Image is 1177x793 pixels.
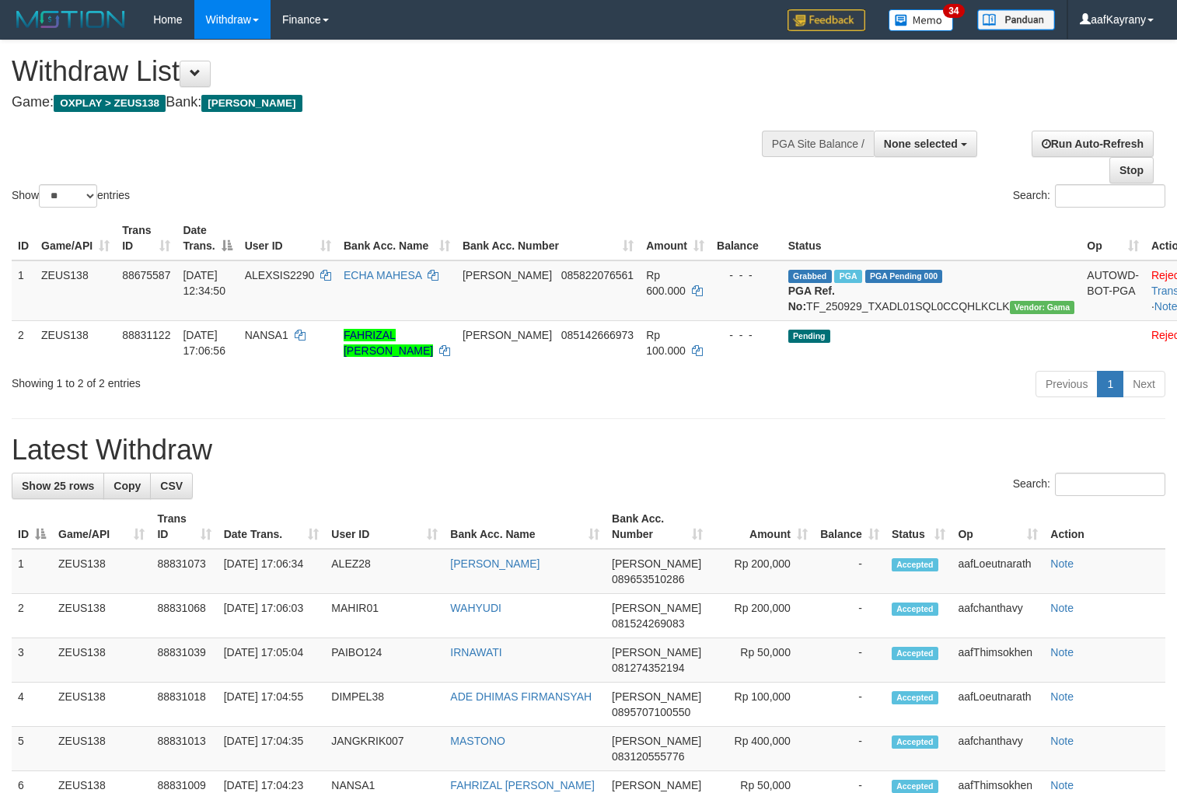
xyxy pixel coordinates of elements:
[814,727,885,771] td: -
[717,327,776,343] div: - - -
[151,594,217,638] td: 88831068
[788,9,865,31] img: Feedback.jpg
[1050,646,1074,659] a: Note
[782,260,1081,321] td: TF_250929_TXADL01SQL0CCQHLKCLK
[12,216,35,260] th: ID
[892,691,938,704] span: Accepted
[201,95,302,112] span: [PERSON_NAME]
[788,270,832,283] span: Grabbed
[782,216,1081,260] th: Status
[1123,371,1165,397] a: Next
[114,480,141,492] span: Copy
[151,638,217,683] td: 88831039
[12,727,52,771] td: 5
[12,594,52,638] td: 2
[943,4,964,18] span: 34
[151,683,217,727] td: 88831018
[12,320,35,365] td: 2
[325,683,444,727] td: DIMPEL38
[1010,301,1075,314] span: Vendor URL: https://trx31.1velocity.biz
[814,594,885,638] td: -
[52,505,151,549] th: Game/API: activate to sort column ascending
[218,638,326,683] td: [DATE] 17:05:04
[183,269,225,297] span: [DATE] 12:34:50
[245,269,315,281] span: ALEXSIS2290
[814,505,885,549] th: Balance: activate to sort column ascending
[122,269,170,281] span: 88675587
[952,505,1044,549] th: Op: activate to sort column ascending
[892,780,938,793] span: Accepted
[325,638,444,683] td: PAIBO124
[450,735,505,747] a: MASTONO
[103,473,151,499] a: Copy
[245,329,288,341] span: NANSA1
[788,285,835,313] b: PGA Ref. No:
[52,638,151,683] td: ZEUS138
[325,727,444,771] td: JANGKRIK007
[39,184,97,208] select: Showentries
[12,184,130,208] label: Show entries
[646,329,686,357] span: Rp 100.000
[711,216,782,260] th: Balance
[450,557,540,570] a: [PERSON_NAME]
[892,735,938,749] span: Accepted
[1013,184,1165,208] label: Search:
[1050,735,1074,747] a: Note
[325,594,444,638] td: MAHIR01
[52,549,151,594] td: ZEUS138
[450,690,592,703] a: ADE DHIMAS FIRMANSYAH
[1109,157,1154,183] a: Stop
[814,638,885,683] td: -
[218,505,326,549] th: Date Trans.: activate to sort column ascending
[1081,260,1145,321] td: AUTOWD-BOT-PGA
[612,750,684,763] span: Copy 083120555776 to clipboard
[952,549,1044,594] td: aafLoeutnarath
[889,9,954,31] img: Button%20Memo.svg
[612,779,701,791] span: [PERSON_NAME]
[12,473,104,499] a: Show 25 rows
[834,270,861,283] span: Marked by aafpengsreynich
[450,602,501,614] a: WAHYUDI
[12,95,769,110] h4: Game: Bank:
[151,549,217,594] td: 88831073
[612,602,701,614] span: [PERSON_NAME]
[561,269,634,281] span: Copy 085822076561 to clipboard
[640,216,711,260] th: Amount: activate to sort column ascending
[612,573,684,585] span: Copy 089653510286 to clipboard
[1050,690,1074,703] a: Note
[1050,602,1074,614] a: Note
[952,727,1044,771] td: aafchanthavy
[450,646,501,659] a: IRNAWATI
[952,594,1044,638] td: aafchanthavy
[116,216,176,260] th: Trans ID: activate to sort column ascending
[12,683,52,727] td: 4
[717,267,776,283] div: - - -
[150,473,193,499] a: CSV
[54,95,166,112] span: OXPLAY > ZEUS138
[35,260,116,321] td: ZEUS138
[456,216,640,260] th: Bank Acc. Number: activate to sort column ascending
[892,558,938,571] span: Accepted
[884,138,958,150] span: None selected
[874,131,977,157] button: None selected
[612,706,690,718] span: Copy 0895707100550 to clipboard
[561,329,634,341] span: Copy 085142666973 to clipboard
[814,683,885,727] td: -
[892,647,938,660] span: Accepted
[709,638,814,683] td: Rp 50,000
[1081,216,1145,260] th: Op: activate to sort column ascending
[612,690,701,703] span: [PERSON_NAME]
[344,269,421,281] a: ECHA MAHESA
[12,505,52,549] th: ID: activate to sort column descending
[325,549,444,594] td: ALEZ28
[1055,473,1165,496] input: Search:
[612,646,701,659] span: [PERSON_NAME]
[22,480,94,492] span: Show 25 rows
[762,131,874,157] div: PGA Site Balance /
[1050,557,1074,570] a: Note
[709,683,814,727] td: Rp 100,000
[612,662,684,674] span: Copy 081274352194 to clipboard
[218,594,326,638] td: [DATE] 17:06:03
[12,8,130,31] img: MOTION_logo.png
[12,638,52,683] td: 3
